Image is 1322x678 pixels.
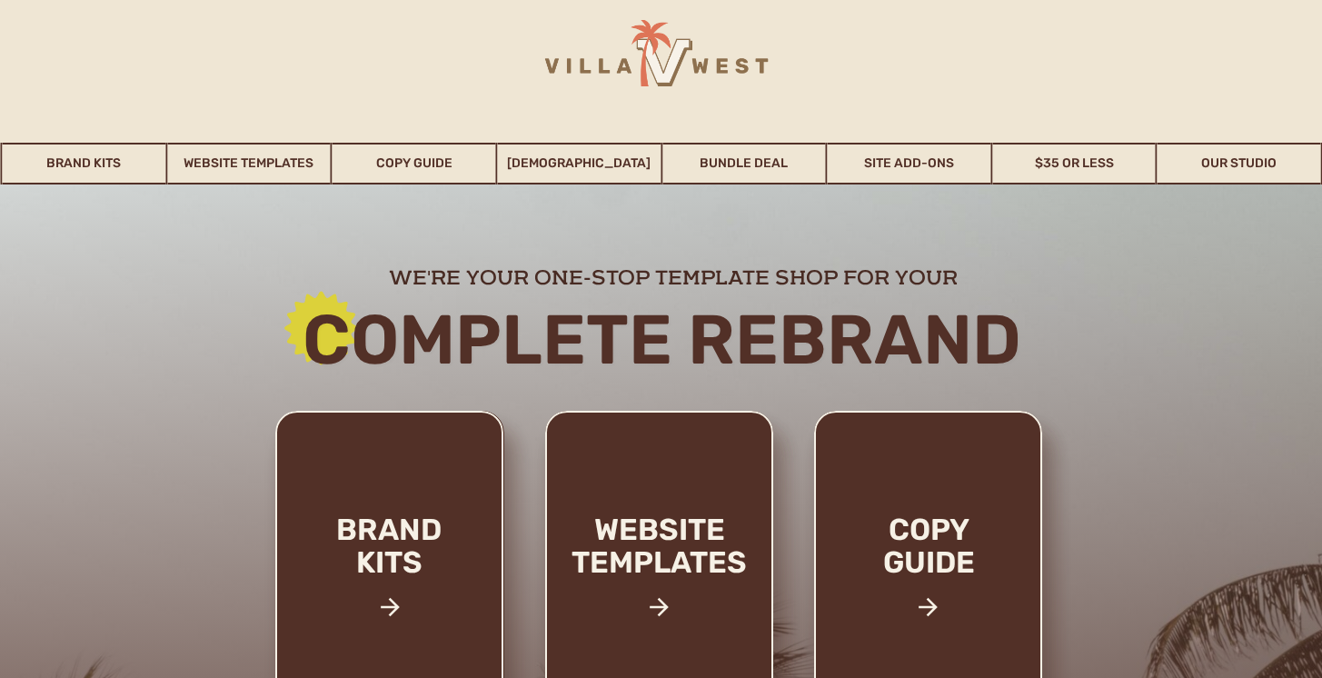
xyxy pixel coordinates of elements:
[1158,143,1321,184] a: Our Studio
[171,303,1153,376] h2: Complete rebrand
[3,143,166,184] a: Brand Kits
[662,143,826,184] a: Bundle Deal
[333,143,496,184] a: Copy Guide
[260,264,1088,287] h2: we're your one-stop template shop for your
[313,513,466,640] a: brand kits
[541,513,779,618] a: website templates
[167,143,331,184] a: Website Templates
[497,143,661,184] a: [DEMOGRAPHIC_DATA]
[992,143,1156,184] a: $35 or Less
[845,513,1013,640] a: copy guide
[828,143,991,184] a: Site Add-Ons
